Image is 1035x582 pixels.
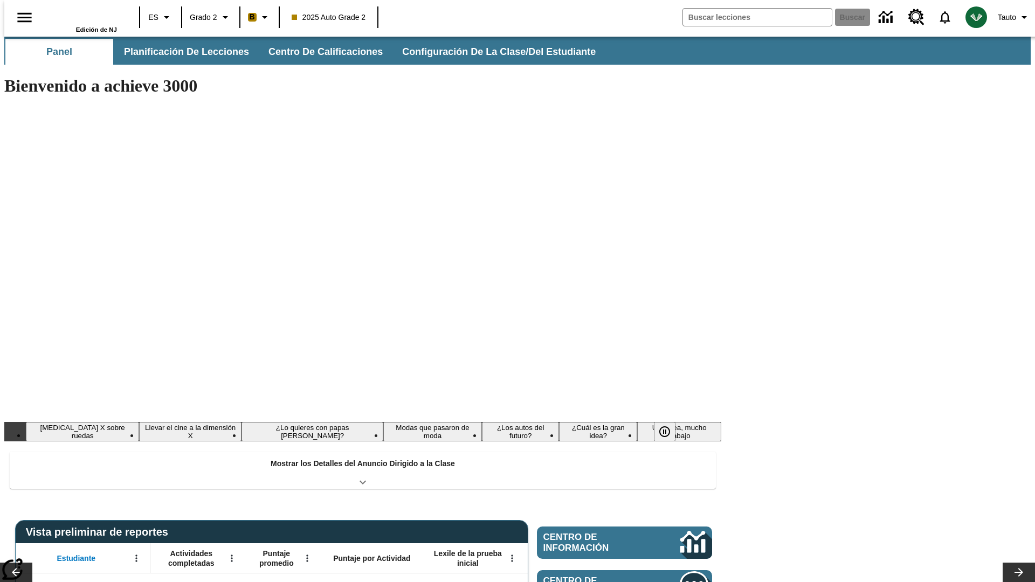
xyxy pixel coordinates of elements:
span: Lexile de la prueba inicial [429,549,507,568]
div: Portada [47,4,117,33]
button: Diapositiva 6 ¿Cuál es la gran idea? [559,422,637,441]
span: Vista preliminar de reportes [26,526,174,538]
button: Abrir el menú lateral [9,2,40,33]
button: Carrusel de lecciones, seguir [1003,563,1035,582]
button: Configuración de la clase/del estudiante [394,39,604,65]
div: Subbarra de navegación [4,39,605,65]
div: Subbarra de navegación [4,37,1031,65]
a: Centro de información [537,526,712,559]
span: Tauto [998,12,1016,23]
button: Planificación de lecciones [115,39,258,65]
button: Diapositiva 7 Una idea, mucho trabajo [637,422,721,441]
button: Centro de calificaciones [260,39,391,65]
button: Abrir menú [504,550,520,566]
span: Actividades completadas [156,549,227,568]
button: Diapositiva 2 Llevar el cine a la dimensión X [139,422,241,441]
a: Notificaciones [931,3,959,31]
img: avatar image [965,6,987,28]
button: Boost El color de la clase es anaranjado claro. Cambiar el color de la clase. [244,8,275,27]
button: Lenguaje: ES, Selecciona un idioma [143,8,178,27]
button: Diapositiva 1 Rayos X sobre ruedas [26,422,139,441]
div: Pausar [654,422,686,441]
span: 2025 Auto Grade 2 [292,12,366,23]
button: Diapositiva 3 ¿Lo quieres con papas fritas? [241,422,383,441]
button: Grado: Grado 2, Elige un grado [185,8,236,27]
h1: Bienvenido a achieve 3000 [4,76,721,96]
span: ES [148,12,158,23]
span: Centro de información [543,532,644,553]
span: B [250,10,255,24]
a: Portada [47,5,117,26]
button: Escoja un nuevo avatar [959,3,993,31]
a: Centro de información [872,3,902,32]
button: Diapositiva 4 Modas que pasaron de moda [383,422,482,441]
div: Mostrar los Detalles del Anuncio Dirigido a la Clase [10,452,716,489]
button: Abrir menú [128,550,144,566]
span: Estudiante [57,553,96,563]
span: Grado 2 [190,12,217,23]
span: Puntaje por Actividad [333,553,410,563]
p: Mostrar los Detalles del Anuncio Dirigido a la Clase [271,458,455,469]
button: Perfil/Configuración [993,8,1035,27]
a: Centro de recursos, Se abrirá en una pestaña nueva. [902,3,931,32]
span: Puntaje promedio [251,549,302,568]
button: Panel [5,39,113,65]
button: Diapositiva 5 ¿Los autos del futuro? [482,422,559,441]
span: Edición de NJ [76,26,117,33]
input: Buscar campo [683,9,832,26]
button: Abrir menú [224,550,240,566]
button: Pausar [654,422,675,441]
button: Abrir menú [299,550,315,566]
